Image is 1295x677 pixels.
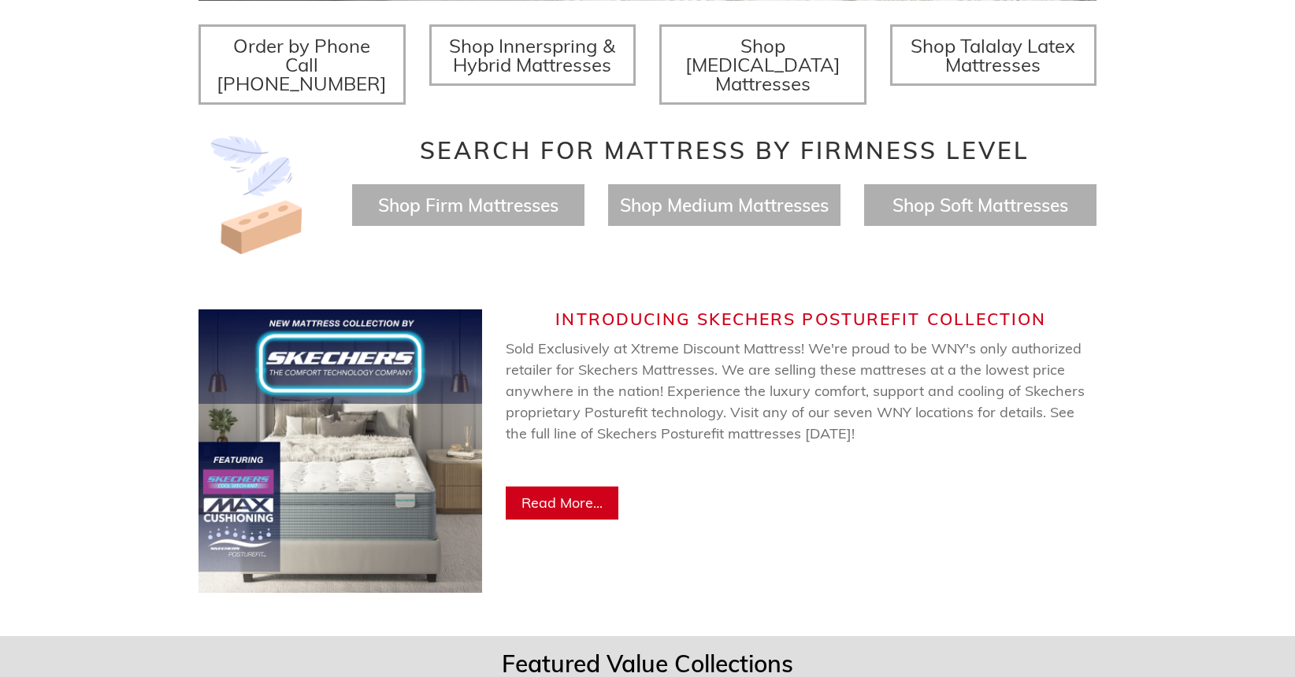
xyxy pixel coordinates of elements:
a: Shop Talalay Latex Mattresses [890,24,1097,86]
span: Search for Mattress by Firmness Level [420,135,1030,165]
span: Order by Phone Call [PHONE_NUMBER] [217,34,387,95]
a: Order by Phone Call [PHONE_NUMBER] [199,24,406,105]
img: Skechers Web Banner (750 x 750 px) (2).jpg__PID:de10003e-3404-460f-8276-e05f03caa093 [199,309,482,593]
span: Shop Talalay Latex Mattresses [911,34,1075,76]
span: Shop [MEDICAL_DATA] Mattresses [685,34,840,95]
a: Shop [MEDICAL_DATA] Mattresses [659,24,866,105]
a: Shop Firm Mattresses [378,194,558,216]
span: Read More... [521,494,603,512]
img: Image-of-brick- and-feather-representing-firm-and-soft-feel [199,136,317,254]
a: Shop Innerspring & Hybrid Mattresses [429,24,636,86]
a: Read More... [506,486,618,520]
a: Shop Soft Mattresses [892,194,1068,216]
span: Shop Innerspring & Hybrid Mattresses [449,34,615,76]
span: Introducing Skechers Posturefit Collection [555,309,1046,329]
span: Sold Exclusively at Xtreme Discount Mattress! We're proud to be WNY's only authorized retailer fo... [506,339,1085,485]
a: Shop Medium Mattresses [620,194,829,216]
